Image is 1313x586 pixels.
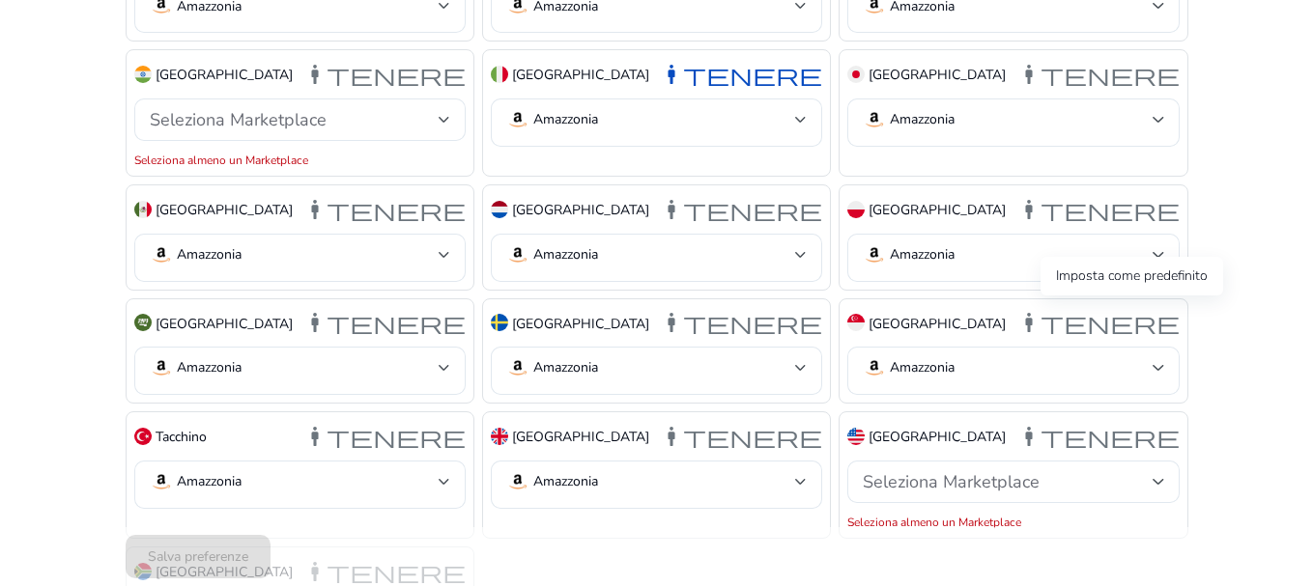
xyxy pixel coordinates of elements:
[890,245,955,264] font: Amazzonia
[1017,309,1180,336] font: Mantenere
[1017,423,1180,450] font: Mantenere
[303,61,466,88] font: Mantenere
[506,243,529,266] img: amazon.svg
[533,245,598,264] font: Amazzonia
[156,201,293,219] font: [GEOGRAPHIC_DATA]
[660,196,822,223] font: Mantenere
[890,110,955,128] font: Amazzonia
[869,201,1006,219] font: [GEOGRAPHIC_DATA]
[847,66,865,83] img: jp.svg
[863,108,886,131] img: amazon.svg
[177,245,242,264] font: Amazzonia
[890,358,955,377] font: Amazzonia
[660,61,822,88] font: Mantenere
[156,66,293,84] font: [GEOGRAPHIC_DATA]
[512,201,649,219] font: [GEOGRAPHIC_DATA]
[150,108,327,131] font: Seleziona Marketplace
[134,314,152,331] img: sa.svg
[177,472,242,490] font: Amazzonia
[177,358,242,377] font: Amazzonia
[506,108,529,131] img: amazon.svg
[660,423,822,450] font: Mantenere
[491,314,508,331] img: se.svg
[156,428,207,446] font: Tacchino
[506,356,529,379] img: amazon.svg
[303,196,466,223] font: Mantenere
[303,423,466,450] font: Mantenere
[869,66,1006,84] font: [GEOGRAPHIC_DATA]
[869,428,1006,446] font: [GEOGRAPHIC_DATA]
[512,66,649,84] font: [GEOGRAPHIC_DATA]
[1056,266,1208,285] font: Imposta come predefinito
[491,66,508,83] img: it.svg
[1017,61,1180,88] font: Mantenere
[134,428,152,445] img: tr.svg
[512,428,649,446] font: [GEOGRAPHIC_DATA]
[150,356,173,379] img: amazon.svg
[1017,196,1180,223] font: Mantenere
[134,66,152,83] img: in.svg
[134,153,308,168] font: Seleziona almeno un Marketplace
[847,515,1021,530] font: Seleziona almeno un Marketplace
[512,315,649,333] font: [GEOGRAPHIC_DATA]
[869,315,1006,333] font: [GEOGRAPHIC_DATA]
[863,243,886,266] img: amazon.svg
[863,470,1040,493] font: Seleziona Marketplace
[491,428,508,445] img: uk.svg
[847,314,865,331] img: sg.svg
[863,356,886,379] img: amazon.svg
[150,470,173,493] img: amazon.svg
[847,201,865,218] img: pl.svg
[150,243,173,266] img: amazon.svg
[660,309,822,336] font: Mantenere
[533,110,598,128] font: Amazzonia
[134,201,152,218] img: mx.svg
[491,201,508,218] img: nl.svg
[156,315,293,333] font: [GEOGRAPHIC_DATA]
[506,470,529,493] img: amazon.svg
[533,358,598,377] font: Amazzonia
[847,428,865,445] img: us.svg
[303,309,466,336] font: Mantenere
[533,472,598,490] font: Amazzonia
